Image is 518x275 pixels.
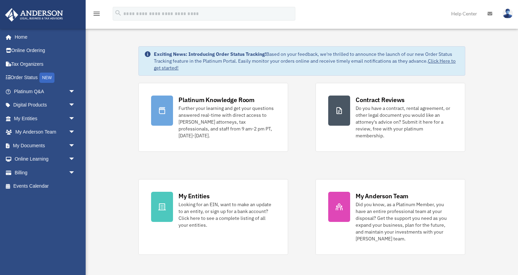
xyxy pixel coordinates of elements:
[356,192,408,200] div: My Anderson Team
[5,85,86,98] a: Platinum Q&Aarrow_drop_down
[316,179,465,255] a: My Anderson Team Did you know, as a Platinum Member, you have an entire professional team at your...
[178,96,255,104] div: Platinum Knowledge Room
[114,9,122,17] i: search
[316,83,465,152] a: Contract Reviews Do you have a contract, rental agreement, or other legal document you would like...
[69,139,82,153] span: arrow_drop_down
[503,9,513,18] img: User Pic
[69,152,82,166] span: arrow_drop_down
[5,57,86,71] a: Tax Organizers
[92,12,101,18] a: menu
[5,152,86,166] a: Online Learningarrow_drop_down
[69,85,82,99] span: arrow_drop_down
[138,83,288,152] a: Platinum Knowledge Room Further your learning and get your questions answered real-time with dire...
[356,105,453,139] div: Do you have a contract, rental agreement, or other legal document you would like an attorney's ad...
[5,44,86,58] a: Online Ordering
[5,139,86,152] a: My Documentsarrow_drop_down
[178,105,275,139] div: Further your learning and get your questions answered real-time with direct access to [PERSON_NAM...
[154,51,266,57] strong: Exciting News: Introducing Order Status Tracking!
[138,179,288,255] a: My Entities Looking for an EIN, want to make an update to an entity, or sign up for a bank accoun...
[178,201,275,228] div: Looking for an EIN, want to make an update to an entity, or sign up for a bank account? Click her...
[5,98,86,112] a: Digital Productsarrow_drop_down
[69,112,82,126] span: arrow_drop_down
[3,8,65,22] img: Anderson Advisors Platinum Portal
[178,192,209,200] div: My Entities
[356,201,453,242] div: Did you know, as a Platinum Member, you have an entire professional team at your disposal? Get th...
[92,10,101,18] i: menu
[5,71,86,85] a: Order StatusNEW
[154,58,456,71] a: Click Here to get started!
[69,98,82,112] span: arrow_drop_down
[5,30,82,44] a: Home
[5,112,86,125] a: My Entitiesarrow_drop_down
[69,166,82,180] span: arrow_drop_down
[5,179,86,193] a: Events Calendar
[356,96,405,104] div: Contract Reviews
[154,51,459,71] div: Based on your feedback, we're thrilled to announce the launch of our new Order Status Tracking fe...
[5,166,86,179] a: Billingarrow_drop_down
[5,125,86,139] a: My Anderson Teamarrow_drop_down
[69,125,82,139] span: arrow_drop_down
[39,73,54,83] div: NEW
